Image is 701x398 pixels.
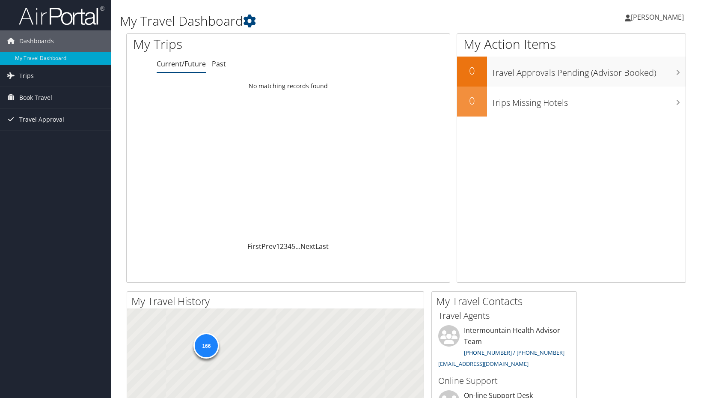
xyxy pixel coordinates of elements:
span: Travel Approval [19,109,64,130]
h1: My Trips [133,35,309,53]
a: Prev [261,242,276,251]
span: Trips [19,65,34,87]
a: First [247,242,261,251]
a: Current/Future [157,59,206,69]
img: airportal-logo.png [19,6,104,26]
a: Last [315,242,329,251]
a: [EMAIL_ADDRESS][DOMAIN_NAME] [438,360,529,368]
span: Dashboards [19,30,54,52]
h3: Travel Approvals Pending (Advisor Booked) [491,63,686,79]
a: 0Trips Missing Hotels [457,87,686,117]
a: 1 [276,242,280,251]
h3: Online Support [438,375,570,387]
h2: 0 [457,63,487,78]
a: Next [300,242,315,251]
a: Past [212,59,226,69]
h2: My Travel Contacts [436,294,576,308]
h3: Travel Agents [438,310,570,322]
a: 3 [284,242,288,251]
h1: My Action Items [457,35,686,53]
td: No matching records found [127,78,450,94]
a: 0Travel Approvals Pending (Advisor Booked) [457,57,686,87]
span: Book Travel [19,87,52,108]
h3: Trips Missing Hotels [491,93,686,109]
a: [PHONE_NUMBER] / [PHONE_NUMBER] [464,349,564,356]
a: 2 [280,242,284,251]
a: 5 [291,242,295,251]
li: Intermountain Health Advisor Team [434,325,574,371]
h2: 0 [457,93,487,108]
h1: My Travel Dashboard [120,12,502,30]
span: … [295,242,300,251]
div: 166 [193,333,219,359]
a: 4 [288,242,291,251]
h2: My Travel History [131,294,424,308]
